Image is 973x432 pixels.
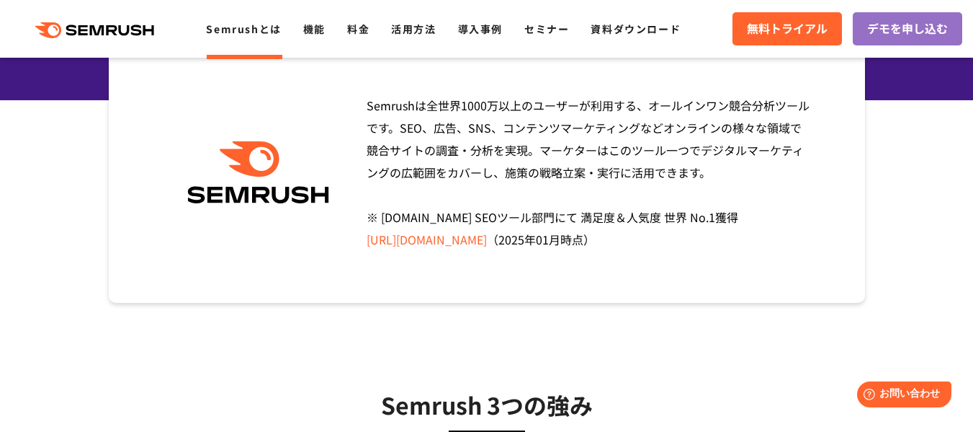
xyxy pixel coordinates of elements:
[853,12,962,45] a: デモを申し込む
[391,22,436,36] a: 活用方法
[347,22,369,36] a: 料金
[591,22,681,36] a: 資料ダウンロード
[867,19,948,38] span: デモを申し込む
[367,231,487,248] a: [URL][DOMAIN_NAME]
[845,376,957,416] iframe: Help widget launcher
[180,141,336,204] img: Semrush
[732,12,842,45] a: 無料トライアル
[206,22,281,36] a: Semrushとは
[145,387,829,423] h3: Semrush 3つの強み
[458,22,503,36] a: 導入事例
[303,22,326,36] a: 機能
[367,97,810,248] span: Semrushは全世界1000万以上のユーザーが利用する、オールインワン競合分析ツールです。SEO、広告、SNS、コンテンツマーケティングなどオンラインの様々な領域で競合サイトの調査・分析を実現...
[747,19,828,38] span: 無料トライアル
[524,22,569,36] a: セミナー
